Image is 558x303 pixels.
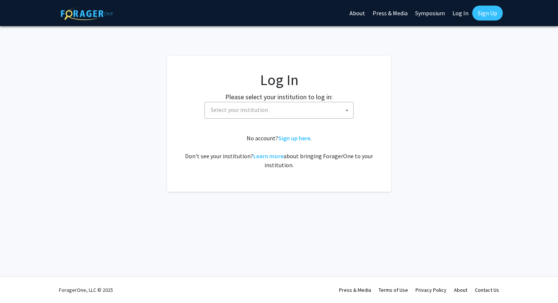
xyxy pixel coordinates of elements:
[204,102,354,119] span: Select your institution
[472,6,503,21] a: Sign Up
[454,287,467,293] a: About
[253,152,283,160] a: Learn more about bringing ForagerOne to your institution
[211,106,268,113] span: Select your institution
[379,287,408,293] a: Terms of Use
[475,287,499,293] a: Contact Us
[61,7,113,20] img: ForagerOne Logo
[182,134,376,169] div: No account? . Don't see your institution? about bringing ForagerOne to your institution.
[339,287,371,293] a: Press & Media
[208,102,353,118] span: Select your institution
[59,277,113,303] div: ForagerOne, LLC © 2025
[182,71,376,89] h1: Log In
[225,92,333,102] label: Please select your institution to log in:
[278,134,310,142] a: Sign up here
[416,287,446,293] a: Privacy Policy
